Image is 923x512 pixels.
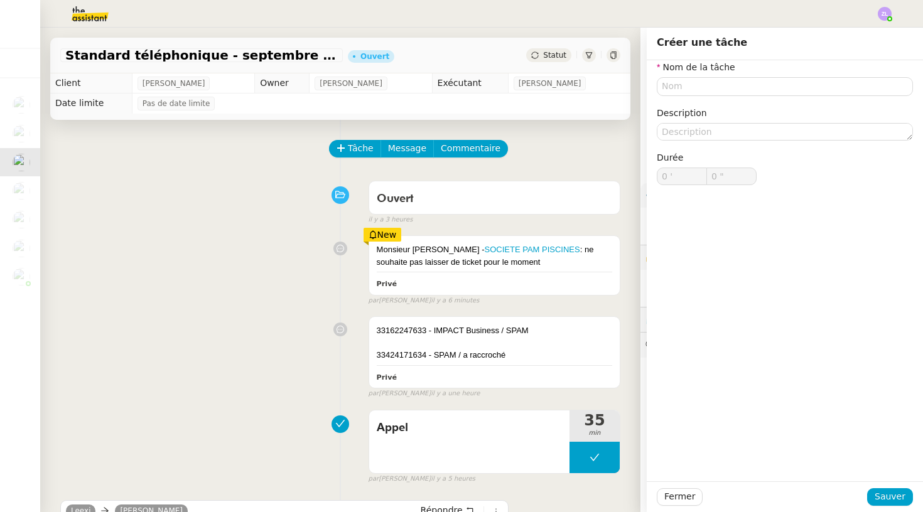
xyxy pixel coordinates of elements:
[645,314,747,324] span: ⏲️
[65,49,338,61] span: Standard téléphonique - septembre 2025
[441,141,500,156] span: Commentaire
[519,77,581,90] span: [PERSON_NAME]
[645,188,711,203] span: ⚙️
[329,140,381,157] button: Tâche
[645,250,727,265] span: 🔐
[50,93,132,114] td: Date limite
[143,97,210,110] span: Pas de date limite
[13,125,30,142] img: users%2FrssbVgR8pSYriYNmUDKzQX9syo02%2Favatar%2Fb215b948-7ecd-4adc-935c-e0e4aeaee93e
[377,373,397,381] b: Privé
[433,140,508,157] button: Commentaire
[664,489,695,504] span: Fermer
[13,211,30,228] img: users%2FW4OQjB9BRtYK2an7yusO0WsYLsD3%2Favatar%2F28027066-518b-424c-8476-65f2e549ac29
[569,413,620,428] span: 35
[360,53,389,60] div: Ouvert
[369,474,475,484] small: [PERSON_NAME]
[377,349,612,361] div: 33424171634 - SPAM / a raccroché
[388,141,426,156] span: Message
[432,73,508,93] td: Exécutant
[13,96,30,114] img: users%2FfjlNmCTkLiVoA3HQjY3GA5JXGxb2%2Favatar%2Fstarofservice_97480retdsc0392.png
[369,296,480,306] small: [PERSON_NAME]
[657,152,683,163] span: Durée
[707,168,756,184] input: 0 sec
[878,7,892,21] img: svg
[657,108,707,118] label: Description
[875,489,905,504] span: Sauver
[543,51,566,60] span: Statut
[143,77,205,90] span: [PERSON_NAME]
[369,215,413,225] span: il y a 3 heures
[640,183,923,208] div: ⚙️Procédures
[645,339,758,349] span: 💬
[13,240,30,257] img: users%2FhitvUqURzfdVsA8TDJwjiRfjLnH2%2Favatar%2Flogo-thermisure.png
[657,168,706,184] input: 0 min
[657,77,913,95] input: Nom
[381,140,434,157] button: Message
[431,474,475,484] span: il y a 5 heures
[867,488,913,506] button: Sauver
[377,324,612,337] div: 33162247633 - IMPACT Business / SPAM
[13,154,30,171] img: users%2FRcIDm4Xn1TPHYwgLThSv8RQYtaM2%2Favatar%2F95761f7a-40c3-4bb5-878d-fe785e6f95b2
[364,228,402,242] div: New
[377,280,397,288] b: Privé
[640,333,923,357] div: 💬Commentaires 109
[569,428,620,439] span: min
[369,388,480,399] small: [PERSON_NAME]
[50,73,132,93] td: Client
[320,77,382,90] span: [PERSON_NAME]
[369,388,379,399] span: par
[13,182,30,200] img: users%2FC9SBsJ0duuaSgpQFj5LgoEX8n0o2%2Favatar%2Fec9d51b8-9413-4189-adfb-7be4d8c96a3c
[657,62,735,72] label: Nom de la tâche
[377,193,414,205] span: Ouvert
[377,419,562,437] span: Appel
[369,474,379,484] span: par
[485,245,580,254] a: SOCIETE PAM PISCINES
[431,388,480,399] span: il y a une heure
[640,245,923,270] div: 🔐Données client
[13,268,30,285] img: users%2FoFdbodQ3TgNoWt9kP3GXAs5oaCq1%2Favatar%2Fprofile-pic.png
[657,488,703,506] button: Fermer
[640,307,923,332] div: ⏲️Tâches 2692:11
[255,73,310,93] td: Owner
[369,296,379,306] span: par
[657,36,747,48] span: Créer une tâche
[377,243,612,268] div: Monsieur [PERSON_NAME] - : ne souhaite pas laisser de ticket pour le moment
[431,296,479,306] span: il y a 6 minutes
[348,141,374,156] span: Tâche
